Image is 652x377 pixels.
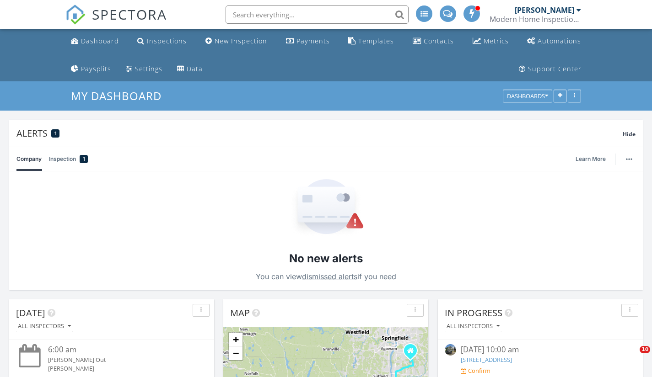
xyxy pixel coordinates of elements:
a: My Dashboard [71,88,169,103]
div: Inspections [147,37,187,45]
div: Metrics [484,37,509,45]
div: [DATE] 10:00 am [461,344,620,356]
div: [PERSON_NAME] [515,5,574,15]
div: Templates [358,37,394,45]
a: Data [173,61,206,78]
a: Payments [282,33,334,50]
div: Automations [538,37,581,45]
div: Paysplits [81,64,111,73]
div: Confirm [468,367,490,374]
div: [PERSON_NAME] Out [48,356,192,364]
div: Dashboard [81,37,119,45]
a: Paysplits [67,61,115,78]
img: Empty State [288,179,364,236]
a: Company [16,147,42,171]
div: 70 Spruceland Rd, Enfield CT 06082 [410,350,416,356]
a: Templates [345,33,398,50]
input: Search everything... [226,5,409,24]
div: Alerts [16,127,623,139]
a: Support Center [515,61,585,78]
a: [DATE] 10:00 am [STREET_ADDRESS] Confirm [445,344,636,375]
button: Dashboards [503,90,552,103]
div: All Inspectors [18,323,71,329]
span: 10 [640,346,650,353]
img: streetview [445,344,456,356]
a: Zoom out [229,346,242,360]
a: Learn More [576,154,611,164]
div: Payments [296,37,330,45]
div: New Inspection [215,37,267,45]
a: SPECTORA [65,12,167,32]
img: ellipsis-632cfdd7c38ec3a7d453.svg [626,158,632,160]
a: Inspection [49,147,88,171]
span: 1 [83,154,85,164]
div: Settings [135,64,162,73]
div: Dashboards [507,93,548,100]
span: 1 [54,130,57,137]
div: 6:00 am [48,344,192,356]
div: Modern Home Inspections [490,15,581,24]
span: SPECTORA [92,5,167,24]
a: dismissed alerts [302,272,357,281]
span: Map [230,307,250,319]
a: Settings [122,61,166,78]
a: New Inspection [202,33,271,50]
span: Hide [623,130,636,138]
div: Data [187,64,203,73]
iframe: Intercom live chat [621,346,643,368]
button: All Inspectors [445,320,501,333]
a: Inspections [134,33,190,50]
p: You can view if you need [256,270,396,283]
div: All Inspectors [447,323,500,329]
a: [STREET_ADDRESS] [461,356,512,364]
a: Metrics [469,33,512,50]
img: The Best Home Inspection Software - Spectora [65,5,86,25]
div: Contacts [424,37,454,45]
a: Automations (Advanced) [523,33,585,50]
h2: No new alerts [289,251,363,266]
span: [DATE] [16,307,45,319]
button: All Inspectors [16,320,73,333]
a: Dashboard [67,33,123,50]
div: Support Center [528,64,582,73]
div: [PERSON_NAME] [48,364,192,373]
a: Zoom in [229,333,242,346]
span: In Progress [445,307,502,319]
a: Confirm [461,366,490,375]
a: Contacts [409,33,458,50]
